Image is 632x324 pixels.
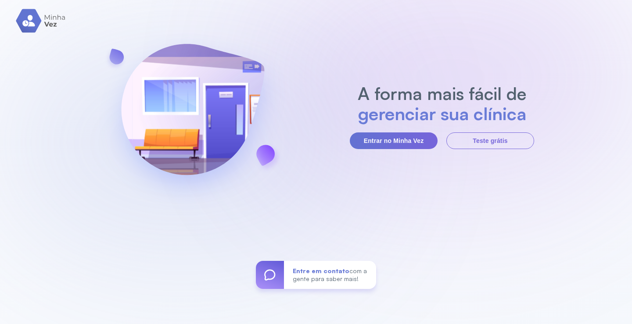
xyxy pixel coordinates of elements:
[353,83,531,103] h2: A forma mais fácil de
[284,261,376,289] div: com a gente para saber mais!
[98,21,287,211] img: banner-login.svg
[353,103,531,124] h2: gerenciar sua clínica
[350,132,438,149] button: Entrar no Minha Vez
[446,132,534,149] button: Teste grátis
[16,9,66,33] img: logo.svg
[256,261,376,289] a: Entre em contatocom a gente para saber mais!
[293,267,349,274] span: Entre em contato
